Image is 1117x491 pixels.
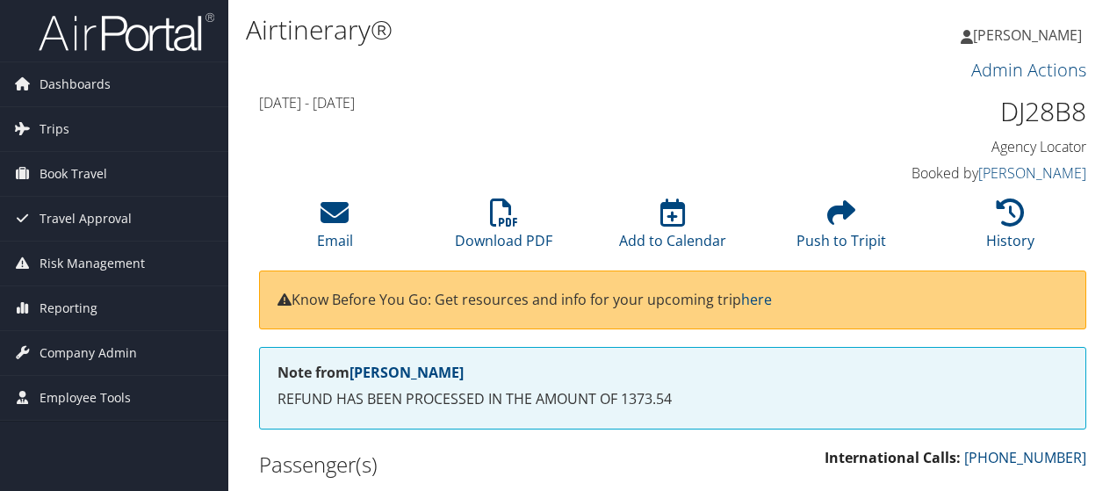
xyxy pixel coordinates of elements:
[978,163,1086,183] a: [PERSON_NAME]
[40,152,107,196] span: Book Travel
[961,9,1099,61] a: [PERSON_NAME]
[39,11,214,53] img: airportal-logo.png
[40,62,111,106] span: Dashboards
[964,448,1086,467] a: [PHONE_NUMBER]
[277,363,464,382] strong: Note from
[973,25,1082,45] span: [PERSON_NAME]
[40,197,132,241] span: Travel Approval
[40,242,145,285] span: Risk Management
[619,208,726,250] a: Add to Calendar
[899,137,1086,156] h4: Agency Locator
[40,286,97,330] span: Reporting
[259,93,873,112] h4: [DATE] - [DATE]
[971,58,1086,82] a: Admin Actions
[317,208,353,250] a: Email
[825,448,961,467] strong: International Calls:
[277,388,1068,411] p: REFUND HAS BEEN PROCESSED IN THE AMOUNT OF 1373.54
[899,93,1086,130] h1: DJ28B8
[259,450,659,480] h2: Passenger(s)
[986,208,1034,250] a: History
[277,289,1068,312] p: Know Before You Go: Get resources and info for your upcoming trip
[796,208,886,250] a: Push to Tripit
[350,363,464,382] a: [PERSON_NAME]
[40,376,131,420] span: Employee Tools
[40,107,69,151] span: Trips
[455,208,552,250] a: Download PDF
[246,11,815,48] h1: Airtinerary®
[741,290,772,309] a: here
[899,163,1086,183] h4: Booked by
[40,331,137,375] span: Company Admin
